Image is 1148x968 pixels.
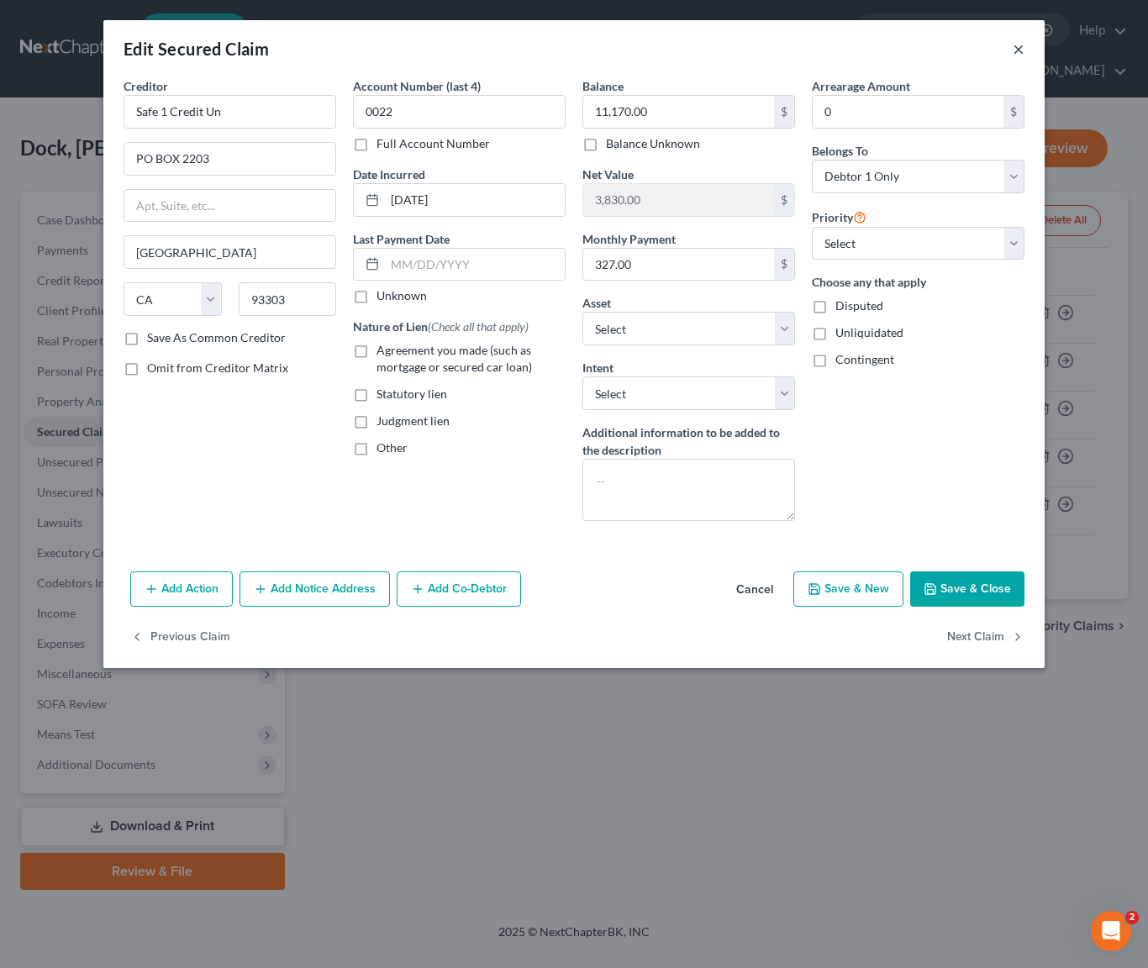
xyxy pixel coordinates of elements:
button: Save & New [793,571,903,607]
span: Disputed [835,298,883,313]
label: Nature of Lien [353,318,529,335]
label: Account Number (last 4) [353,77,481,95]
span: Omit from Creditor Matrix [147,360,288,375]
label: Last Payment Date [353,230,450,248]
label: Arrearage Amount [812,77,910,95]
input: MM/DD/YYYY [385,184,565,216]
input: Enter city... [124,236,335,268]
span: Judgment lien [377,413,450,428]
input: 0.00 [583,249,774,281]
input: Apt, Suite, etc... [124,190,335,222]
input: XXXX [353,95,566,129]
label: Full Account Number [377,135,490,152]
div: Edit Secured Claim [124,37,269,60]
span: Asset [582,296,611,310]
input: Enter address... [124,143,335,175]
label: Monthly Payment [582,230,676,248]
div: $ [774,249,794,281]
button: Save & Close [910,571,1024,607]
span: 2 [1125,911,1139,924]
label: Choose any that apply [812,273,1024,291]
button: Add Co-Debtor [397,571,521,607]
input: Search creditor by name... [124,95,336,129]
label: Date Incurred [353,166,425,183]
label: Intent [582,359,613,376]
div: $ [1003,96,1024,128]
iframe: Intercom live chat [1091,911,1131,951]
label: Unknown [377,287,427,304]
span: Creditor [124,79,168,93]
label: Balance Unknown [606,135,700,152]
label: Additional information to be added to the description [582,423,795,459]
span: (Check all that apply) [428,319,529,334]
span: Unliquidated [835,325,903,339]
input: 0.00 [583,96,774,128]
div: $ [774,96,794,128]
input: 0.00 [583,184,774,216]
label: Balance [582,77,624,95]
label: Save As Common Creditor [147,329,286,346]
span: Other [377,440,408,455]
button: Next Claim [947,620,1024,655]
button: × [1013,39,1024,59]
div: $ [774,184,794,216]
span: Belongs To [812,144,868,158]
input: MM/DD/YYYY [385,249,565,281]
span: Agreement you made (such as mortgage or secured car loan) [377,343,532,374]
label: Priority [812,207,866,227]
button: Add Notice Address [240,571,390,607]
span: Statutory lien [377,387,447,401]
button: Cancel [723,573,787,607]
label: Net Value [582,166,634,183]
button: Previous Claim [130,620,230,655]
input: Enter zip... [239,282,337,316]
input: 0.00 [813,96,1003,128]
span: Contingent [835,352,894,366]
button: Add Action [130,571,233,607]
